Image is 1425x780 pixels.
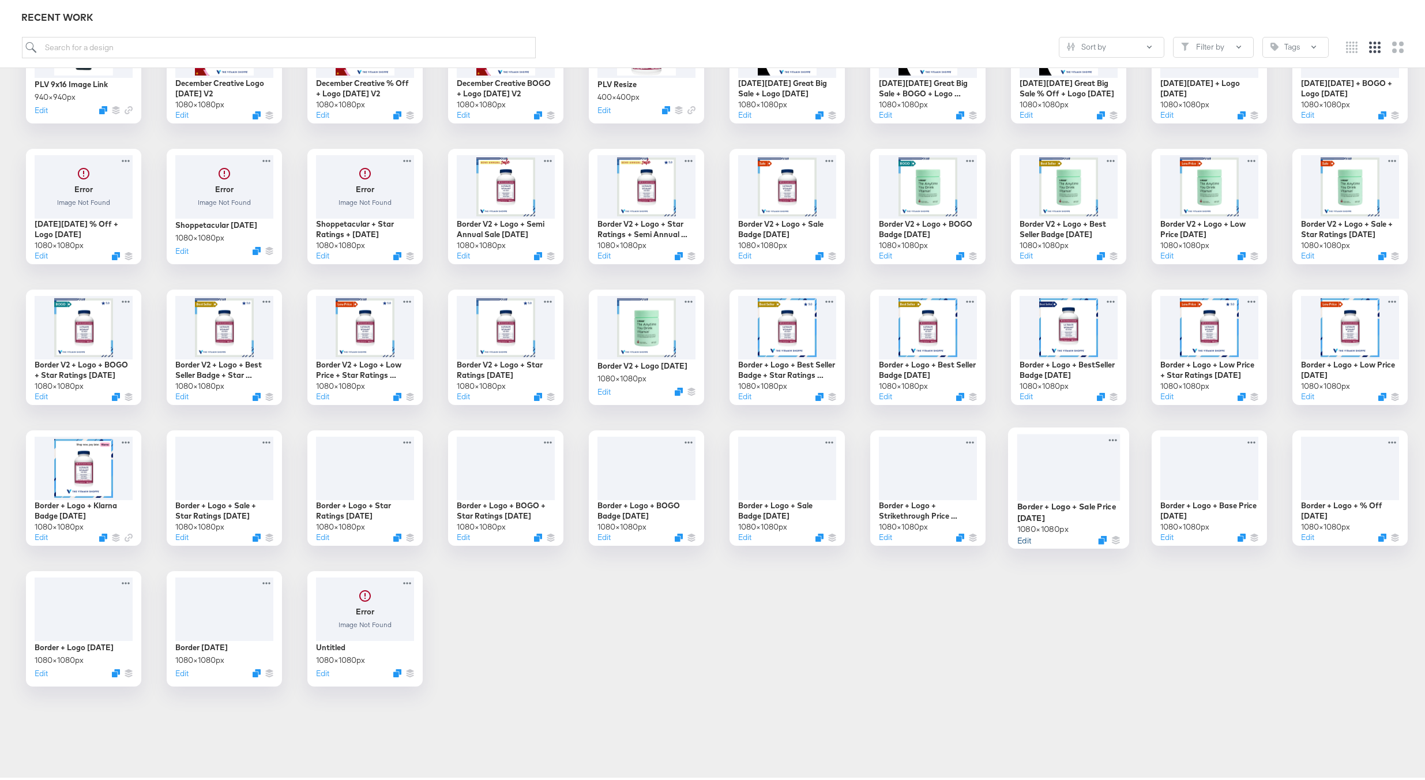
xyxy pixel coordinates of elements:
[1378,391,1386,399] button: Duplicate
[1097,391,1105,399] svg: Duplicate
[738,248,751,259] button: Edit
[1301,216,1399,238] div: Border V2 + Logo + Sale + Star Ratings [DATE]
[35,248,48,259] button: Edit
[316,519,365,530] div: 1080 × 1080 px
[457,238,506,249] div: 1080 × 1080 px
[316,530,329,541] button: Edit
[1160,389,1174,400] button: Edit
[597,89,640,100] div: 400 × 400 px
[675,385,683,393] button: Duplicate
[167,147,282,262] div: ErrorImage Not FoundShoppetacular [DATE]1080×1080pxEditDuplicate
[1059,35,1164,55] button: SlidersSort by
[112,250,120,258] svg: Duplicate
[1097,109,1105,117] svg: Duplicate
[1369,39,1381,51] svg: Medium grid
[167,569,282,684] div: Border [DATE]1080×1080pxEditDuplicate
[457,378,506,389] div: 1080 × 1080 px
[879,107,892,118] button: Edit
[879,248,892,259] button: Edit
[597,103,611,114] button: Edit
[879,216,977,238] div: Border V2 + Logo + BOGO Badge [DATE]
[534,531,542,539] button: Duplicate
[253,667,261,675] svg: Duplicate
[99,104,107,112] svg: Duplicate
[675,531,683,539] button: Duplicate
[870,428,986,543] div: Border + Logo + Strikethrough Price [DATE]1080×1080pxEditDuplicate
[687,104,695,112] svg: Link
[1301,519,1350,530] div: 1080 × 1080 px
[1301,76,1399,97] div: [DATE][DATE] + BOGO + Logo [DATE]
[1160,107,1174,118] button: Edit
[307,428,423,543] div: Border + Logo + Star Ratings [DATE]1080×1080pxEditDuplicate
[1020,107,1033,118] button: Edit
[597,358,687,369] div: Border V2 + Logo [DATE]
[175,217,257,228] div: Shoppetacular [DATE]
[175,530,189,541] button: Edit
[1181,40,1189,48] svg: Filter
[534,391,542,399] button: Duplicate
[393,250,401,258] svg: Duplicate
[316,238,365,249] div: 1080 × 1080 px
[738,530,751,541] button: Edit
[393,667,401,675] svg: Duplicate
[1301,107,1314,118] button: Edit
[956,391,964,399] svg: Duplicate
[167,428,282,543] div: Border + Logo + Sale + Star Ratings [DATE]1080×1080pxEditDuplicate
[1152,287,1267,403] div: Border + Logo + Low Price + Star Ratings [DATE]1080×1080pxEditDuplicate
[675,250,683,258] svg: Duplicate
[1160,238,1209,249] div: 1080 × 1080 px
[1011,287,1126,403] div: Border + Logo + BestSeller Badge [DATE]1080×1080pxEditDuplicate
[35,530,48,541] button: Edit
[534,109,542,117] svg: Duplicate
[35,238,84,249] div: 1080 × 1080 px
[1238,250,1246,258] svg: Duplicate
[175,107,189,118] button: Edit
[35,640,114,651] div: Border + Logo [DATE]
[1020,248,1033,259] button: Edit
[448,147,563,262] div: Border V2 + Logo + Semi Annual Sale [DATE]1080×1080pxEditDuplicate
[1238,531,1246,539] svg: Duplicate
[253,531,261,539] svg: Duplicate
[597,248,611,259] button: Edit
[112,667,120,675] svg: Duplicate
[1020,238,1069,249] div: 1080 × 1080 px
[35,652,84,663] div: 1080 × 1080 px
[1238,391,1246,399] button: Duplicate
[1020,389,1033,400] button: Edit
[175,666,189,677] button: Edit
[1097,250,1105,258] svg: Duplicate
[1017,532,1031,543] button: Edit
[35,389,48,400] button: Edit
[316,107,329,118] button: Edit
[589,428,704,543] div: Border + Logo + BOGO Badge [DATE]1080×1080pxEditDuplicate
[35,666,48,677] button: Edit
[35,357,133,378] div: Border V2 + Logo + BOGO + Star Ratings [DATE]
[1011,147,1126,262] div: Border V2 + Logo + Best Seller Badge [DATE]1080×1080pxEditDuplicate
[1160,530,1174,541] button: Edit
[112,391,120,399] button: Duplicate
[815,531,824,539] svg: Duplicate
[1238,109,1246,117] svg: Duplicate
[1301,498,1399,519] div: Border + Logo + % Off [DATE]
[1160,248,1174,259] button: Edit
[457,107,470,118] button: Edit
[956,109,964,117] svg: Duplicate
[253,109,261,117] button: Duplicate
[448,428,563,543] div: Border + Logo + BOGO + Star Ratings [DATE]1080×1080pxEditDuplicate
[316,652,365,663] div: 1080 × 1080 px
[35,519,84,530] div: 1080 × 1080 px
[1378,109,1386,117] svg: Duplicate
[1020,378,1069,389] div: 1080 × 1080 px
[175,389,189,400] button: Edit
[815,109,824,117] button: Duplicate
[35,89,76,100] div: 940 × 940 px
[1160,76,1258,97] div: [DATE][DATE] + Logo [DATE]
[125,531,133,539] svg: Link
